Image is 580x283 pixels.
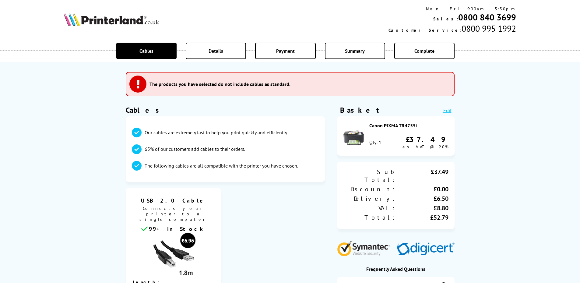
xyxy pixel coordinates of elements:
[343,195,396,203] div: Delivery:
[397,242,455,256] img: Digicert
[396,185,448,193] div: £0.00
[443,107,452,113] a: Edit
[388,27,462,33] span: Customer Service:
[396,204,448,212] div: £8.80
[458,12,516,23] a: 0800 840 3699
[343,125,364,146] img: Canon PIXMA TR4755i
[396,168,448,184] div: £37.49
[402,144,448,150] span: ex VAT @ 20%
[150,232,196,278] img: usb cable
[337,239,395,256] img: Symantec Website Security
[145,162,298,169] p: The following cables are all compatible with the printer you have chosen.
[402,135,448,144] div: £37.49
[64,13,159,26] img: Printerland Logo
[433,16,458,22] span: Sales:
[139,48,153,54] span: Cables
[337,266,455,272] div: Frequently Asked Questions
[396,214,448,221] div: £52.79
[343,214,396,221] div: Total:
[396,195,448,203] div: £6.50
[145,129,288,136] p: Our cables are extremely fast to help you print quickly and efficiently.
[126,105,325,115] h1: Cables
[276,48,295,54] span: Payment
[343,204,396,212] div: VAT:
[343,168,396,184] div: Sub Total:
[145,146,245,152] p: 65% of our customers add cables to their orders.
[462,23,516,34] span: 0800 995 1992
[343,185,396,193] div: Discount:
[129,204,218,225] span: Connects your printer to a single computer
[149,81,290,87] h3: The products you have selected do not include cables as standard.
[369,122,448,129] div: Canon PIXMA TR4755i
[209,48,223,54] span: Details
[369,139,381,145] div: Qty: 1
[345,48,365,54] span: Summary
[130,197,217,204] span: USB 2.0 Cable
[388,6,516,12] div: Mon - Fri 9:00am - 5:30pm
[149,225,206,232] span: 99+ In Stock
[414,48,434,54] span: Complete
[340,105,380,115] div: Basket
